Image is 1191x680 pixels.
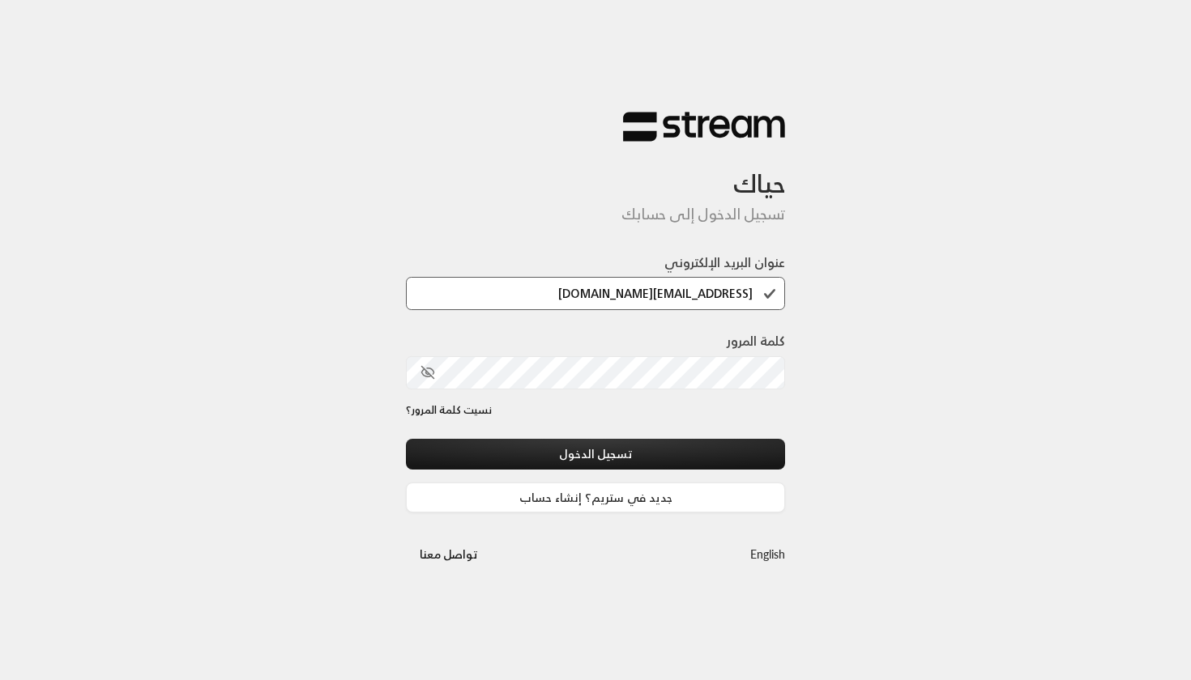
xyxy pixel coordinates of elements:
[406,206,785,223] h5: تسجيل الدخول إلى حسابك
[406,277,785,310] input: اكتب بريدك الإلكتروني هنا
[406,142,785,198] h3: حياك
[623,111,785,142] img: Stream Logo
[414,359,442,386] button: toggle password visibility
[406,439,785,469] button: تسجيل الدخول
[727,331,785,351] label: كلمة المرور
[406,544,491,564] a: تواصل معنا
[406,539,491,569] button: تواصل معنا
[406,402,492,419] a: نسيت كلمة المرور؟
[750,539,785,569] a: English
[664,253,785,272] label: عنوان البريد الإلكتروني
[406,482,785,512] a: جديد في ستريم؟ إنشاء حساب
